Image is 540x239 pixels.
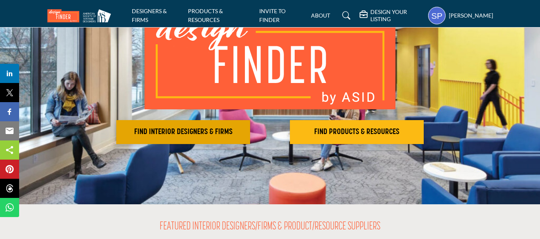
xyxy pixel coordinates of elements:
button: Show hide supplier dropdown [428,7,446,24]
h2: FEATURED INTERIOR DESIGNERS/FIRMS & PRODUCT/RESOURCE SUPPLIERS [160,220,380,234]
h5: DESIGN YOUR LISTING [370,8,424,23]
img: image [145,6,395,109]
button: FIND PRODUCTS & RESOURCES [290,120,424,144]
h2: FIND PRODUCTS & RESOURCES [292,127,421,137]
h2: FIND INTERIOR DESIGNERS & FIRMS [119,127,248,137]
a: ABOUT [311,12,330,19]
a: PRODUCTS & RESOURCES [188,8,223,23]
button: FIND INTERIOR DESIGNERS & FIRMS [116,120,250,144]
a: DESIGNERS & FIRMS [132,8,167,23]
img: Site Logo [47,9,115,22]
div: DESIGN YOUR LISTING [360,8,424,23]
a: INVITE TO FINDER [259,8,286,23]
a: Search [335,9,356,22]
h5: [PERSON_NAME] [449,12,493,20]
